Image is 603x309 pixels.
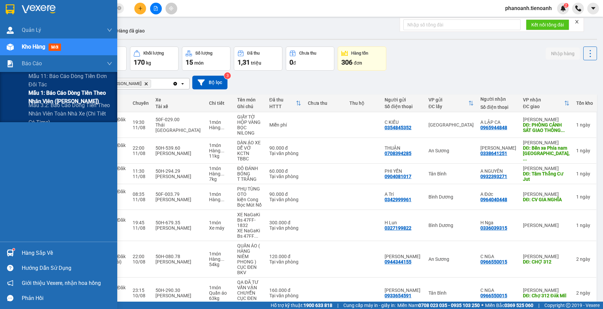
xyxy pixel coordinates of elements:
[403,19,521,30] input: Nhập số tổng đài
[22,44,45,50] span: Kho hàng
[354,60,362,66] span: đơn
[165,3,177,14] button: aim
[209,153,231,159] div: 11 kg
[269,97,296,102] div: Đã thu
[523,156,527,161] span: ...
[49,44,61,51] span: mới
[107,27,112,33] span: down
[169,6,174,11] span: aim
[7,265,13,271] span: question-circle
[299,51,316,56] div: Chưa thu
[269,191,301,197] div: 90.000 đ
[266,94,305,112] th: Toggle SortBy
[480,168,516,174] div: A NGUYÊN
[561,128,565,133] span: ...
[209,171,231,176] div: Hàng thông thường
[576,290,593,296] div: 2
[7,60,14,67] img: solution-icon
[192,76,227,89] button: Bộ lọc
[133,293,149,298] div: 10/08
[220,197,224,202] span: ...
[133,151,149,156] div: 11/08
[349,100,378,106] div: Thu hộ
[155,122,202,133] div: Thái [GEOGRAPHIC_DATA]
[224,72,231,79] sup: 3
[237,280,263,296] div: QA ĐÃ TƯ VẤN VẬN CHUYỂN
[523,259,569,264] div: DĐ: CHỢ 312
[428,171,474,176] div: Tân Bình
[269,220,301,225] div: 300.000 đ
[576,171,593,176] div: 1
[523,197,569,202] div: DĐ: CV GIA NGHĨA
[237,140,263,156] div: DÀN ÁO XE DỄ VỞ KCTN
[480,174,507,179] div: 0932393271
[237,120,263,136] div: HỘP VÀNG BỌC NILONG
[385,104,422,109] div: Số điện thoại
[133,145,149,151] div: 22:00
[385,151,411,156] div: 0708394285
[480,104,516,110] div: Số điện thoại
[133,191,149,197] div: 08:35
[385,225,411,231] div: 0327199822
[237,264,263,275] div: CỤC ĐEN BKV
[153,6,158,11] span: file-add
[209,100,231,106] div: Chi tiết
[130,47,179,71] button: Khối lượng170kg
[523,97,564,102] div: VP nhận
[304,303,332,308] strong: 1900 633 818
[526,19,569,30] button: Kết nối tổng đài
[106,80,151,88] span: Cư Kuin, close by backspace
[237,114,263,120] div: GIẤY TỜ
[269,104,296,109] div: HTTT
[576,148,593,153] div: 1
[269,145,301,151] div: 90.000 đ
[385,174,411,179] div: 0904081017
[385,168,422,174] div: PHI YẾN
[209,296,231,301] div: 63 kg
[155,145,202,151] div: 50H-539.60
[237,156,263,161] div: TBBC
[580,223,590,228] span: ngày
[271,302,332,309] span: Hỗ trợ kỹ thuật:
[237,97,263,102] div: Tên món
[133,168,149,174] div: 11:30
[385,191,422,197] div: A Trí
[28,89,112,105] span: Mẫu 1: Báo cáo dòng tiền theo nhân viên ([PERSON_NAME])
[480,288,516,293] div: C NGA
[155,104,202,109] div: Tài xế
[155,197,202,202] div: [PERSON_NAME]
[22,263,112,273] div: Hướng dẫn sử dụng
[237,176,263,182] div: T TRẮNG
[22,26,41,34] span: Quản Lý
[209,285,231,290] div: 1 món
[254,233,258,239] span: ...
[397,302,480,309] span: Miền Nam
[523,254,569,259] div: [PERSON_NAME]
[209,148,231,153] div: Hàng thông thường
[481,304,483,307] span: ⚪️
[428,256,474,262] div: An Sương
[133,259,149,264] div: 10/08
[269,168,301,174] div: 60.000 đ
[155,254,202,259] div: 50H-080.78
[575,19,579,24] span: close
[143,51,164,56] div: Khối lượng
[209,143,231,148] div: 1 món
[117,6,121,10] span: close-circle
[251,60,261,66] span: triệu
[138,6,143,11] span: plus
[428,194,474,200] div: Bình Dương
[134,58,145,66] span: 170
[98,117,126,133] span: Sài Gòn - Đăk Lăk (TB - BXMĐ)
[133,100,149,106] div: Chuyến
[133,120,149,125] div: 19:30
[186,58,193,66] span: 15
[209,251,231,256] div: 1 món
[155,293,202,298] div: [PERSON_NAME]
[269,225,301,231] div: Tại văn phòng
[480,254,516,259] div: C NGA
[576,194,593,200] div: 1
[523,293,569,298] div: DĐ: Chợ 312 Đăk Mil
[150,3,162,14] button: file-add
[155,168,202,174] div: 50H-294.29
